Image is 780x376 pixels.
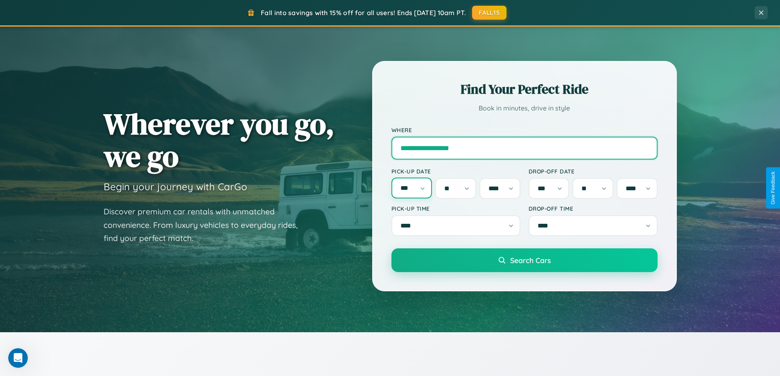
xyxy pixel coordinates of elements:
[391,126,658,133] label: Where
[510,256,551,265] span: Search Cars
[529,168,658,175] label: Drop-off Date
[770,171,776,205] div: Give Feedback
[472,6,506,20] button: FALL15
[261,9,466,17] span: Fall into savings with 15% off for all users! Ends [DATE] 10am PT.
[391,168,520,175] label: Pick-up Date
[104,205,308,245] p: Discover premium car rentals with unmatched convenience. From luxury vehicles to everyday rides, ...
[391,80,658,98] h2: Find Your Perfect Ride
[391,102,658,114] p: Book in minutes, drive in style
[104,108,335,172] h1: Wherever you go, we go
[529,205,658,212] label: Drop-off Time
[8,348,28,368] iframe: Intercom live chat
[104,180,247,193] h3: Begin your journey with CarGo
[391,205,520,212] label: Pick-up Time
[391,248,658,272] button: Search Cars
